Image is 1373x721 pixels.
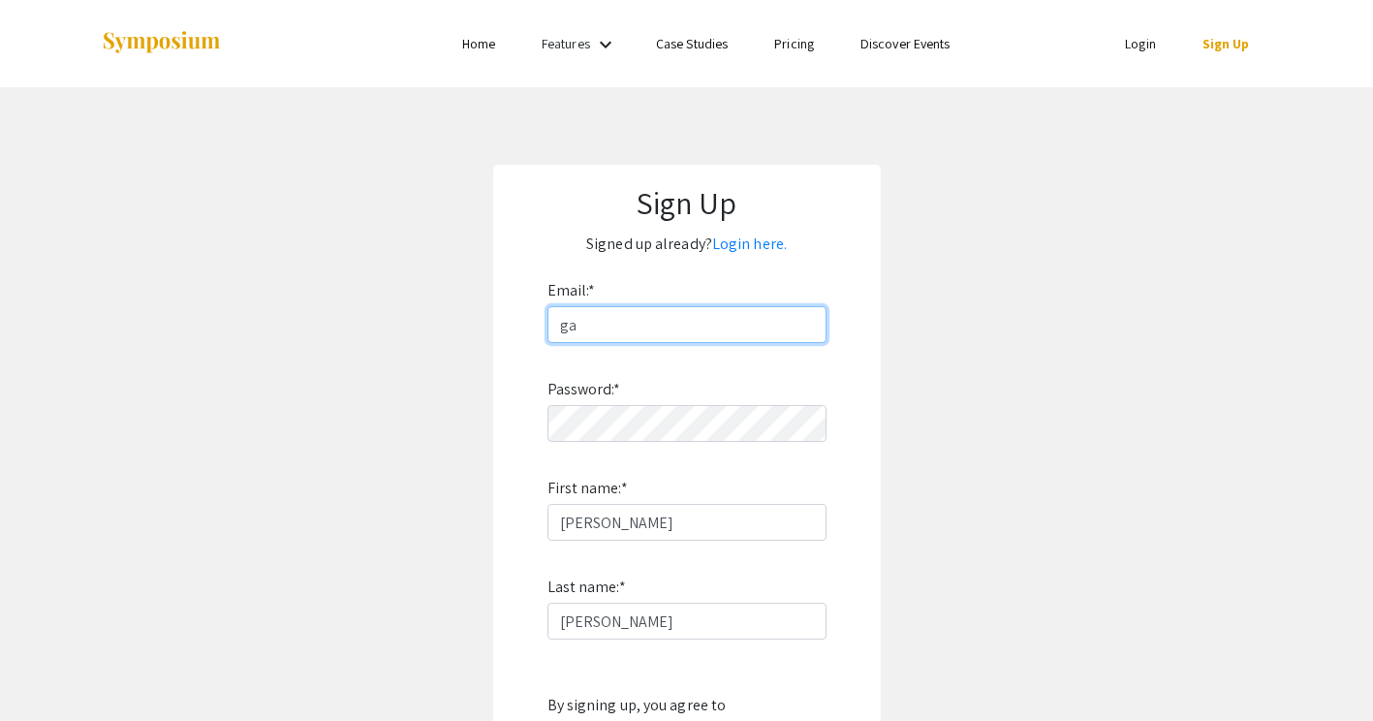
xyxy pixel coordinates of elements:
[1202,35,1250,52] a: Sign Up
[547,572,626,603] label: Last name:
[656,35,728,52] a: Case Studies
[547,374,621,405] label: Password:
[774,35,814,52] a: Pricing
[513,229,861,260] p: Signed up already?
[542,35,590,52] a: Features
[1125,35,1156,52] a: Login
[513,184,861,221] h1: Sign Up
[594,33,617,56] mat-icon: Expand Features list
[860,35,951,52] a: Discover Events
[15,634,82,706] iframe: Chat
[547,275,596,306] label: Email:
[712,234,787,254] a: Login here.
[101,30,222,56] img: Symposium by ForagerOne
[462,35,495,52] a: Home
[547,473,628,504] label: First name:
